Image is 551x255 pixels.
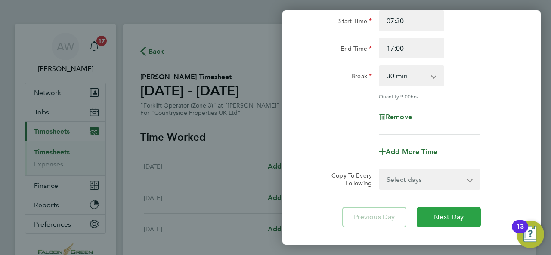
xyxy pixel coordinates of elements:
label: Break [351,72,372,83]
span: 9.00 [400,93,411,100]
button: Open Resource Center, 13 new notifications [517,221,544,248]
label: Copy To Every Following [325,172,372,187]
label: Start Time [338,17,372,28]
button: Add More Time [379,148,437,155]
div: Quantity: hrs [379,93,480,100]
input: E.g. 08:00 [379,10,444,31]
span: Add More Time [386,147,437,156]
div: 13 [516,227,524,238]
label: End Time [341,45,372,55]
input: E.g. 18:00 [379,38,444,58]
span: Next Day [434,213,464,221]
span: Remove [386,113,412,121]
button: Next Day [417,207,481,227]
button: Remove [379,114,412,120]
